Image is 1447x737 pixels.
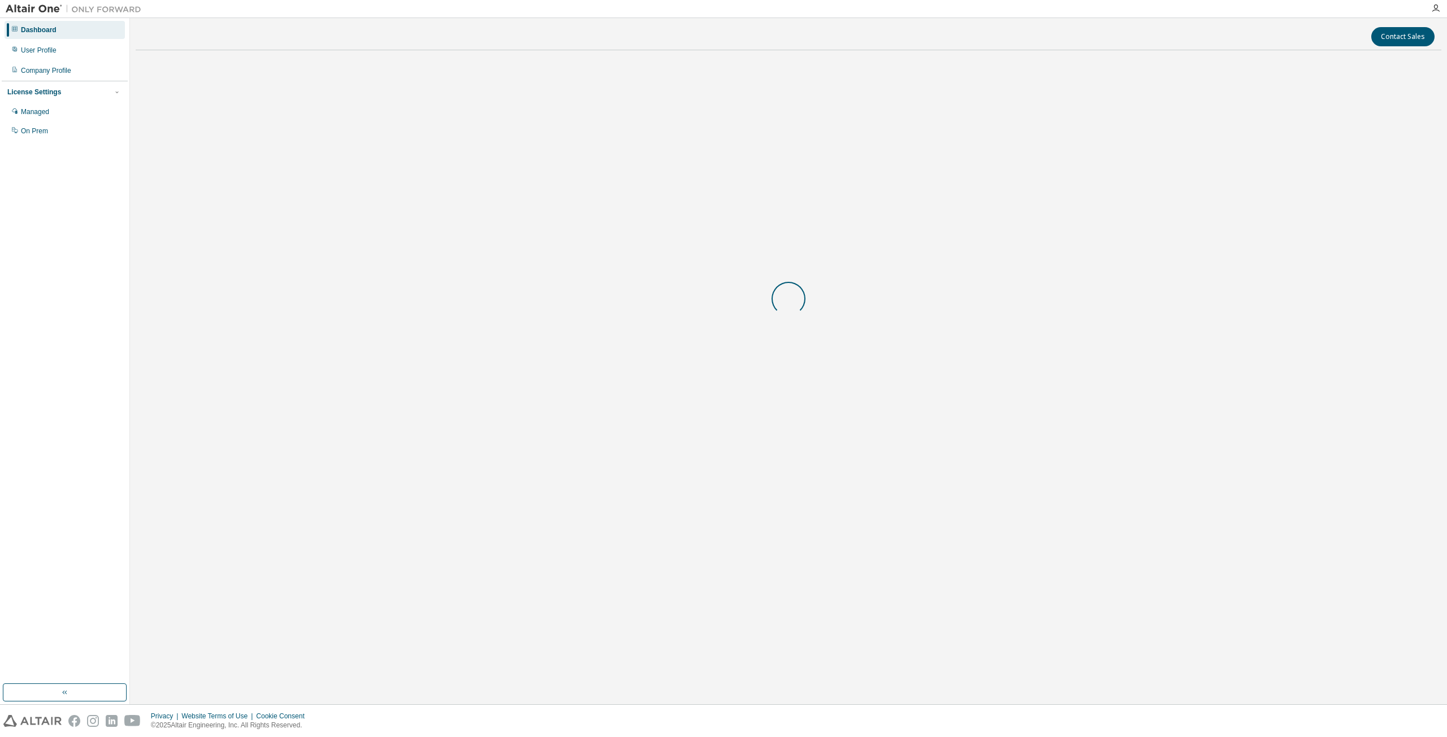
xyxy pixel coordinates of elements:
img: altair_logo.svg [3,715,62,727]
button: Contact Sales [1371,27,1435,46]
img: instagram.svg [87,715,99,727]
img: Altair One [6,3,147,15]
div: Company Profile [21,66,71,75]
img: facebook.svg [68,715,80,727]
div: Cookie Consent [256,712,311,721]
img: linkedin.svg [106,715,118,727]
div: Privacy [151,712,181,721]
p: © 2025 Altair Engineering, Inc. All Rights Reserved. [151,721,311,730]
img: youtube.svg [124,715,141,727]
div: On Prem [21,127,48,136]
div: User Profile [21,46,57,55]
div: License Settings [7,88,61,97]
div: Dashboard [21,25,57,34]
div: Managed [21,107,49,116]
div: Website Terms of Use [181,712,256,721]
